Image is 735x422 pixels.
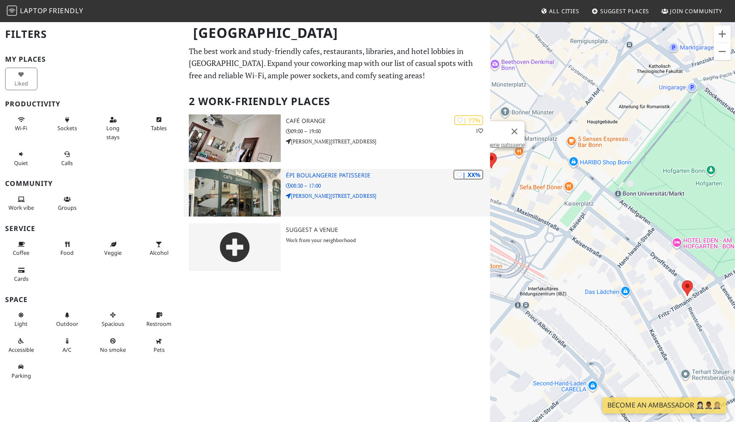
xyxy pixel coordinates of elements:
a: Become an Ambassador 🤵🏻‍♀️🤵🏾‍♂️🤵🏼‍♀️ [602,397,726,413]
h3: épi boulangerie patisserie [286,172,490,179]
h1: [GEOGRAPHIC_DATA] [186,21,488,45]
span: Coffee [13,249,29,257]
span: Suggest Places [600,7,650,15]
span: Restroom [146,320,171,328]
button: Alcohol [143,237,175,260]
button: Long stays [97,113,129,144]
span: Power sockets [57,124,77,132]
button: Groups [51,192,83,215]
span: Laptop [20,6,48,15]
button: Sockets [51,113,83,135]
span: People working [9,204,34,211]
img: gray-place-d2bdb4477600e061c01bd816cc0f2ef0cfcb1ca9e3ad78868dd16fb2af073a21.png [189,223,281,271]
a: Suggest a Venue Work from your neighborhood [184,223,490,271]
a: Join Community [658,3,726,19]
span: Credit cards [14,275,28,282]
button: Cards [5,263,37,286]
button: Food [51,237,83,260]
span: Work-friendly tables [151,124,167,132]
h3: Café Orange [286,117,490,125]
span: All Cities [549,7,579,15]
p: Work from your neighborhood [286,236,490,244]
button: Tables [143,113,175,135]
h3: Service [5,225,179,233]
h3: My Places [5,55,179,63]
a: épi boulangerie patisserie | XX% épi boulangerie patisserie 08:30 – 17:00 [PERSON_NAME][STREET_AD... [184,169,490,217]
button: Zoom out [714,43,731,60]
img: épi boulangerie patisserie [189,169,281,217]
button: Spacious [97,308,129,331]
span: Alcohol [150,249,168,257]
span: Group tables [58,204,77,211]
p: [PERSON_NAME][STREET_ADDRESS] [286,192,490,200]
h2: Filters [5,21,179,47]
span: Air conditioned [63,346,71,354]
span: Friendly [49,6,83,15]
button: Calls [51,147,83,170]
span: Veggie [104,249,122,257]
p: [PERSON_NAME][STREET_ADDRESS] [286,137,490,145]
span: Food [60,249,74,257]
h3: Space [5,296,179,304]
button: Restroom [143,308,175,331]
p: 08:30 – 17:00 [286,182,490,190]
div: | XX% [453,170,483,180]
button: Pets [143,334,175,356]
span: Spacious [102,320,124,328]
h2: 2 Work-Friendly Places [189,88,485,114]
button: Wi-Fi [5,113,37,135]
button: Light [5,308,37,331]
span: Parking [11,372,31,379]
button: Quiet [5,147,37,170]
button: Outdoor [51,308,83,331]
span: Stable Wi-Fi [15,124,27,132]
span: Video/audio calls [61,159,73,167]
span: Natural light [14,320,28,328]
span: Quiet [14,159,28,167]
h3: Suggest a Venue [286,226,490,234]
span: Pet friendly [154,346,165,354]
a: épi boulangerie patisserie [463,142,525,148]
a: Café Orange | 77% 1 Café Orange 09:00 – 19:00 [PERSON_NAME][STREET_ADDRESS] [184,114,490,162]
h3: Community [5,180,179,188]
p: 09:00 – 19:00 [286,127,490,135]
img: LaptopFriendly [7,6,17,16]
button: Close [504,121,525,142]
a: Suggest Places [588,3,653,19]
div: | 77% [454,115,483,125]
button: Work vibe [5,192,37,215]
button: Parking [5,360,37,382]
button: Zoom in [714,26,731,43]
img: Café Orange [189,114,281,162]
span: Join Community [670,7,722,15]
span: Long stays [106,124,120,140]
button: Coffee [5,237,37,260]
a: LaptopFriendly LaptopFriendly [7,4,83,19]
span: Smoke free [100,346,126,354]
p: The best work and study-friendly cafes, restaurants, libraries, and hotel lobbies in [GEOGRAPHIC_... [189,45,485,82]
a: All Cities [537,3,583,19]
p: 1 [476,127,483,135]
button: No smoke [97,334,129,356]
h3: Productivity [5,100,179,108]
button: A/C [51,334,83,356]
span: Accessible [9,346,34,354]
span: Outdoor area [56,320,78,328]
button: Accessible [5,334,37,356]
button: Veggie [97,237,129,260]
